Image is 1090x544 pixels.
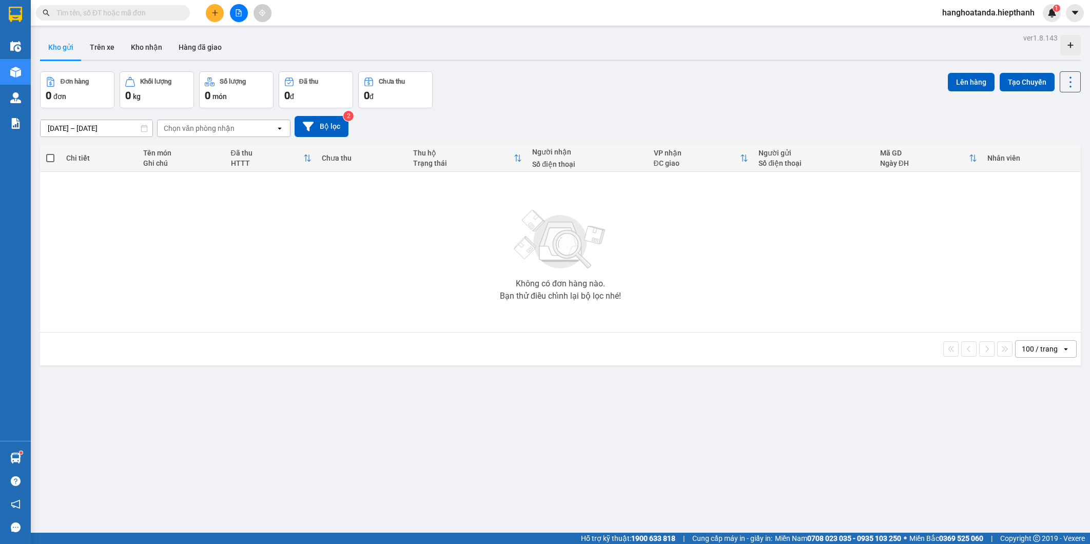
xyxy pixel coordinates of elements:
[934,6,1043,19] span: hanghoatanda.hiepthanh
[10,92,21,103] img: warehouse-icon
[939,534,983,542] strong: 0369 525 060
[649,145,754,172] th: Toggle SortBy
[516,280,605,288] div: Không có đơn hàng nào.
[10,453,21,463] img: warehouse-icon
[532,148,643,156] div: Người nhận
[125,89,131,102] span: 0
[10,67,21,77] img: warehouse-icon
[199,71,274,108] button: Số lượng0món
[143,159,221,167] div: Ghi chú
[43,9,50,16] span: search
[220,78,246,85] div: Số lượng
[11,522,21,532] span: message
[9,7,22,22] img: logo-vxr
[140,78,171,85] div: Khối lượng
[1047,8,1057,17] img: icon-new-feature
[880,149,969,157] div: Mã GD
[170,35,230,60] button: Hàng đã giao
[322,154,403,162] div: Chưa thu
[290,92,294,101] span: đ
[379,78,405,85] div: Chưa thu
[909,533,983,544] span: Miền Bắc
[692,533,772,544] span: Cung cấp máy in - giấy in:
[56,7,178,18] input: Tìm tên, số ĐT hoặc mã đơn
[654,159,741,167] div: ĐC giao
[41,120,152,137] input: Select a date range.
[987,154,1075,162] div: Nhân viên
[61,78,89,85] div: Đơn hàng
[295,116,348,137] button: Bộ lọc
[206,4,224,22] button: plus
[143,149,221,157] div: Tên món
[10,41,21,52] img: warehouse-icon
[408,145,527,172] th: Toggle SortBy
[991,533,992,544] span: |
[500,292,621,300] div: Bạn thử điều chỉnh lại bộ lọc nhé!
[1022,344,1058,354] div: 100 / trang
[807,534,901,542] strong: 0708 023 035 - 0935 103 250
[11,476,21,486] span: question-circle
[413,159,514,167] div: Trạng thái
[1070,8,1080,17] span: caret-down
[231,149,304,157] div: Đã thu
[11,499,21,509] span: notification
[364,89,369,102] span: 0
[1055,5,1058,12] span: 1
[10,118,21,129] img: solution-icon
[369,92,374,101] span: đ
[284,89,290,102] span: 0
[211,9,219,16] span: plus
[230,4,248,22] button: file-add
[46,89,51,102] span: 0
[276,124,284,132] svg: open
[343,111,354,121] sup: 2
[254,4,271,22] button: aim
[120,71,194,108] button: Khối lượng0kg
[631,534,675,542] strong: 1900 633 818
[880,159,969,167] div: Ngày ĐH
[164,123,235,133] div: Chọn văn phòng nhận
[1053,5,1060,12] sup: 1
[775,533,901,544] span: Miền Nam
[82,35,123,60] button: Trên xe
[358,71,433,108] button: Chưa thu0đ
[1062,345,1070,353] svg: open
[231,159,304,167] div: HTTT
[758,149,869,157] div: Người gửi
[226,145,317,172] th: Toggle SortBy
[205,89,210,102] span: 0
[509,204,612,276] img: svg+xml;base64,PHN2ZyBjbGFzcz0ibGlzdC1wbHVnX19zdmciIHhtbG5zPSJodHRwOi8vd3d3LnczLm9yZy8yMDAwL3N2Zy...
[654,149,741,157] div: VP nhận
[758,159,869,167] div: Số điện thoại
[581,533,675,544] span: Hỗ trợ kỹ thuật:
[123,35,170,60] button: Kho nhận
[875,145,983,172] th: Toggle SortBy
[413,149,514,157] div: Thu hộ
[53,92,66,101] span: đơn
[1066,4,1084,22] button: caret-down
[299,78,318,85] div: Đã thu
[235,9,242,16] span: file-add
[1023,32,1058,44] div: ver 1.8.143
[532,160,643,168] div: Số điện thoại
[66,154,133,162] div: Chi tiết
[40,71,114,108] button: Đơn hàng0đơn
[904,536,907,540] span: ⚪️
[279,71,353,108] button: Đã thu0đ
[212,92,227,101] span: món
[683,533,685,544] span: |
[1000,73,1055,91] button: Tạo Chuyến
[20,451,23,454] sup: 1
[40,35,82,60] button: Kho gửi
[259,9,266,16] span: aim
[1033,535,1040,542] span: copyright
[948,73,995,91] button: Lên hàng
[133,92,141,101] span: kg
[1060,35,1081,55] div: Tạo kho hàng mới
